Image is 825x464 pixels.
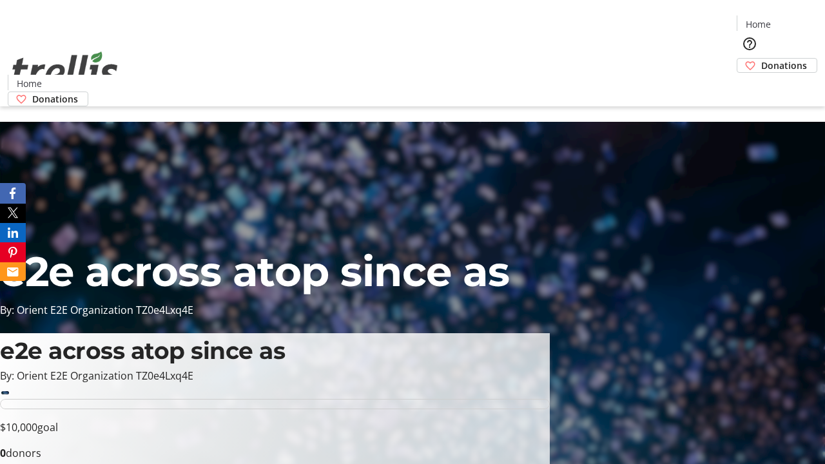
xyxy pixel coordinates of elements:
[17,77,42,90] span: Home
[32,92,78,106] span: Donations
[761,59,807,72] span: Donations
[737,17,779,31] a: Home
[8,77,50,90] a: Home
[737,58,817,73] a: Donations
[746,17,771,31] span: Home
[8,37,122,102] img: Orient E2E Organization TZ0e4Lxq4E's Logo
[8,92,88,106] a: Donations
[737,73,762,99] button: Cart
[737,31,762,57] button: Help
